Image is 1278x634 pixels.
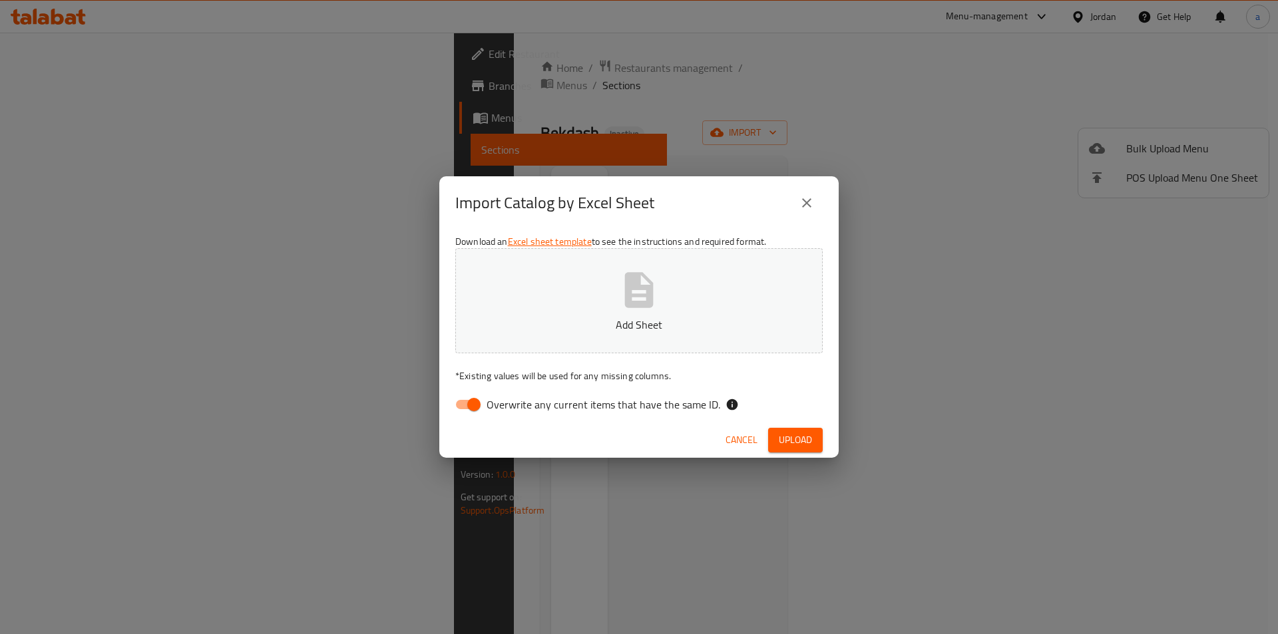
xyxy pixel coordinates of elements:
span: Upload [779,432,812,448]
button: Add Sheet [455,248,823,353]
button: close [791,187,823,219]
a: Excel sheet template [508,233,592,250]
svg: If the overwrite option isn't selected, then the items that match an existing ID will be ignored ... [726,398,739,411]
div: Download an to see the instructions and required format. [439,230,839,422]
h2: Import Catalog by Excel Sheet [455,192,654,214]
button: Cancel [720,428,763,452]
p: Add Sheet [476,317,802,333]
p: Existing values will be used for any missing columns. [455,369,823,383]
button: Upload [768,428,823,452]
span: Overwrite any current items that have the same ID. [487,396,720,412]
span: Cancel [726,432,757,448]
